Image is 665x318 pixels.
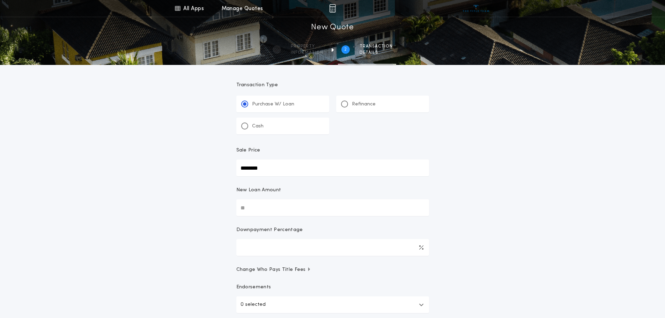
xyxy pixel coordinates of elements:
[241,301,266,309] p: 0 selected
[236,266,311,273] span: Change Who Pays Title Fees
[236,227,303,234] p: Downpayment Percentage
[352,101,376,108] p: Refinance
[252,123,264,130] p: Cash
[236,187,281,194] p: New Loan Amount
[236,266,429,273] button: Change Who Pays Title Fees
[329,4,336,13] img: img
[360,44,393,49] span: Transaction
[236,82,429,89] p: Transaction Type
[311,22,354,33] h1: New Quote
[236,199,429,216] input: New Loan Amount
[236,160,429,176] input: Sale Price
[252,101,294,108] p: Purchase W/ Loan
[236,284,429,291] p: Endorsements
[236,296,429,313] button: 0 selected
[236,239,429,256] input: Downpayment Percentage
[360,50,393,56] span: details
[291,50,323,56] span: information
[344,47,347,52] h2: 2
[236,147,260,154] p: Sale Price
[463,5,489,12] img: vs-icon
[291,44,323,49] span: Property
